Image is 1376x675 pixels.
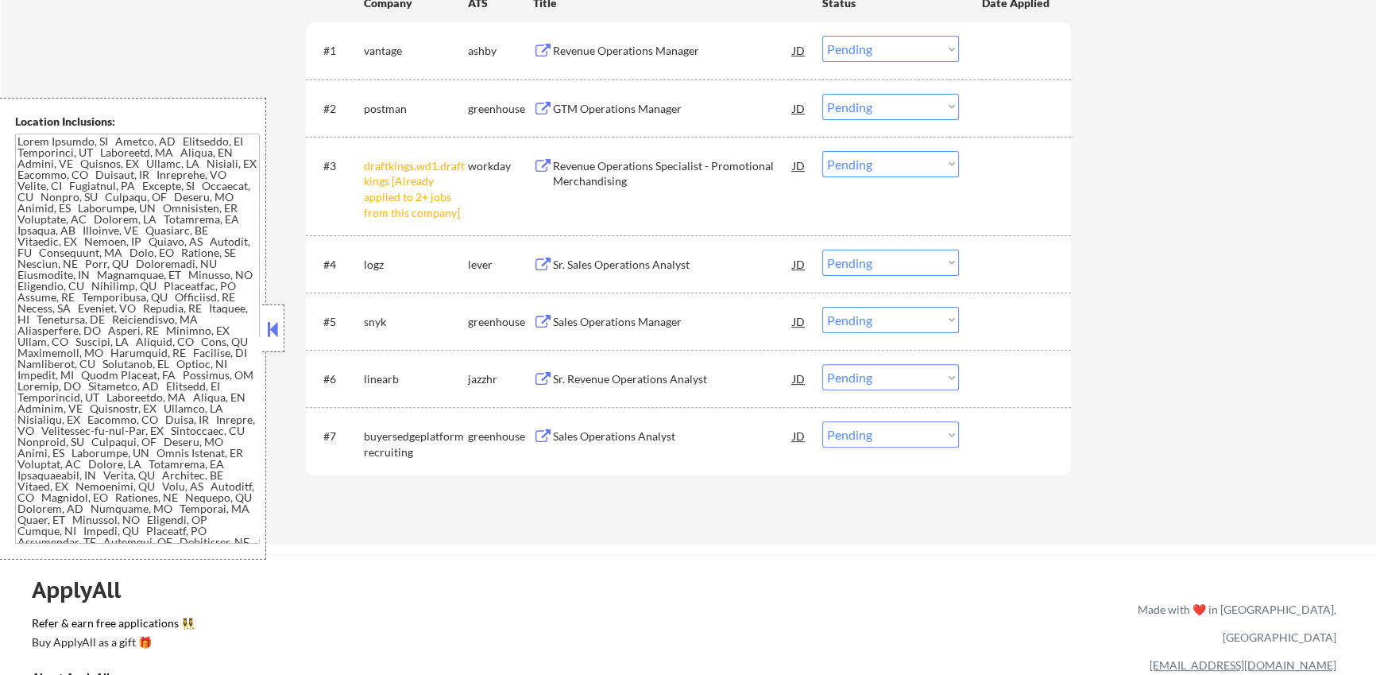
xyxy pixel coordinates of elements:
div: JD [791,421,807,450]
div: #4 [323,257,351,273]
div: lever [468,257,533,273]
div: JD [791,364,807,393]
div: greenhouse [468,101,533,117]
div: jazzhr [468,371,533,387]
div: Sr. Revenue Operations Analyst [553,371,793,387]
div: Revenue Operations Manager [553,43,793,59]
div: workday [468,158,533,174]
div: JD [791,94,807,122]
div: Buy ApplyAll as a gift 🎁 [32,637,191,648]
div: postman [364,101,468,117]
div: JD [791,151,807,180]
div: Sr. Sales Operations Analyst [553,257,793,273]
div: #3 [323,158,351,174]
div: Revenue Operations Specialist - Promotional Merchandising [553,158,793,189]
div: JD [791,36,807,64]
div: #6 [323,371,351,387]
div: Location Inclusions: [15,114,260,130]
div: #2 [323,101,351,117]
div: Made with ❤️ in [GEOGRAPHIC_DATA], [GEOGRAPHIC_DATA] [1131,595,1336,651]
div: GTM Operations Manager [553,101,793,117]
div: greenhouse [468,429,533,444]
div: logz [364,257,468,273]
div: greenhouse [468,314,533,330]
div: buyersedgeplatformrecruiting [364,429,468,460]
div: ApplyAll [32,576,139,603]
div: linearb [364,371,468,387]
div: JD [791,250,807,278]
a: [EMAIL_ADDRESS][DOMAIN_NAME] [1150,658,1336,672]
div: vantage [364,43,468,59]
div: JD [791,307,807,336]
div: Sales Operations Manager [553,314,793,330]
div: ashby [468,43,533,59]
div: snyk [364,314,468,330]
div: draftkings.wd1.draftkings [Already applied to 2+ jobs from this company] [364,158,468,220]
div: #5 [323,314,351,330]
a: Buy ApplyAll as a gift 🎁 [32,634,191,654]
div: #7 [323,429,351,444]
div: #1 [323,43,351,59]
a: Refer & earn free applications 👯‍♀️ [32,618,806,634]
div: Sales Operations Analyst [553,429,793,444]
